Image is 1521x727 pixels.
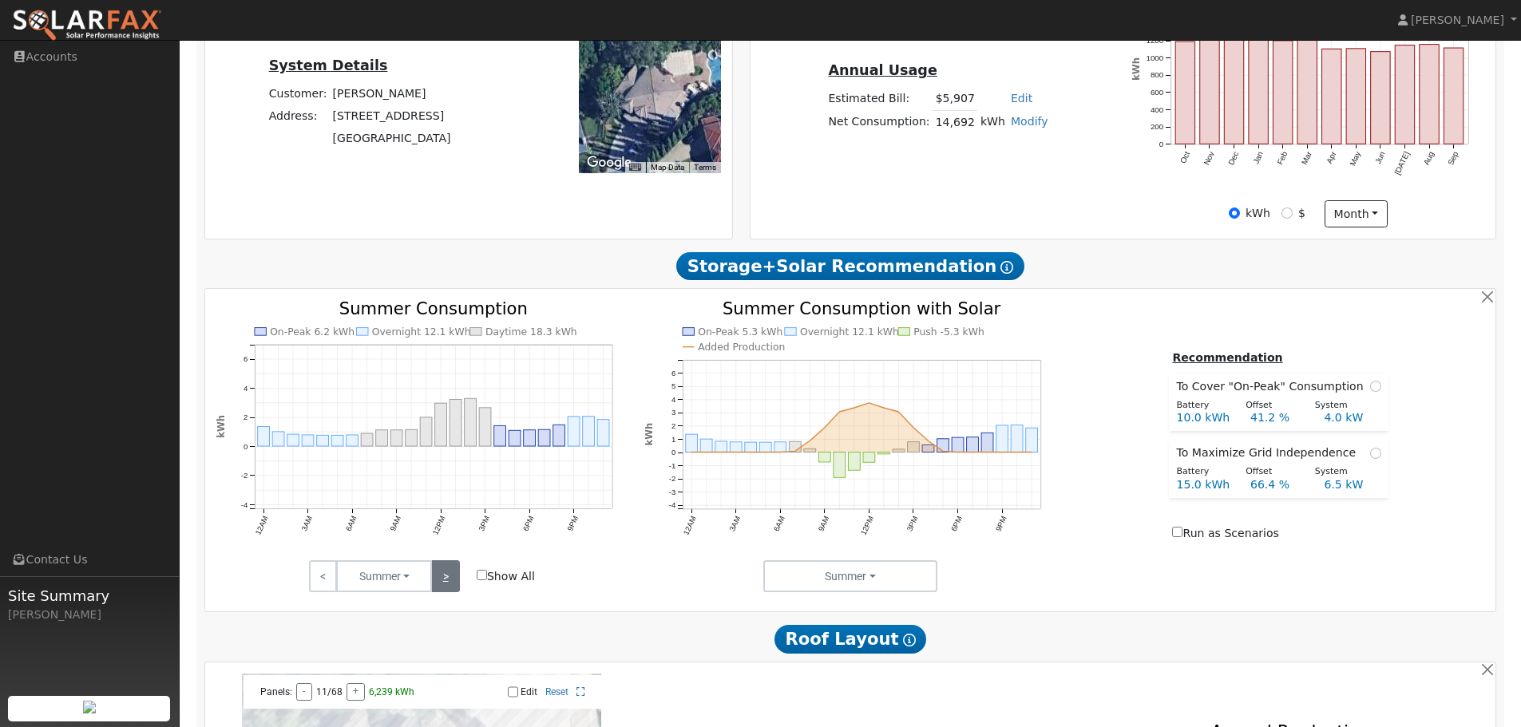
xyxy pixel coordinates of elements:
[863,452,875,462] rect: onclick=""
[700,439,712,452] rect: onclick=""
[494,425,506,446] rect: onclick=""
[1168,465,1238,479] div: Battery
[485,326,577,338] text: Daytime 18.3 kWh
[957,450,960,453] circle: onclick=""
[949,514,964,532] text: 6PM
[1238,465,1307,479] div: Offset
[1175,41,1194,144] rect: onclick=""
[215,415,226,438] text: kWh
[809,439,812,442] circle: onclick=""
[477,514,491,532] text: 3PM
[882,406,885,409] circle: onclick=""
[826,110,933,133] td: Net Consumption:
[1306,399,1376,413] div: System
[450,399,461,446] rect: onclick=""
[583,152,636,173] img: Google
[764,450,767,453] circle: onclick=""
[1242,476,1315,493] div: 66.4 %
[361,433,373,446] rect: onclick=""
[1300,150,1313,167] text: Mar
[1246,205,1270,222] label: kWh
[260,686,292,697] span: Panels:
[1172,527,1182,537] input: Run as Scenarios
[868,401,871,405] circle: onclick=""
[1147,36,1164,45] text: 1200
[1000,261,1013,274] i: Show Help
[270,326,355,338] text: On-Peak 6.2 kWh
[727,514,742,532] text: 3AM
[1200,35,1219,144] rect: onclick=""
[720,450,723,453] circle: onclick=""
[705,450,708,453] circle: onclick=""
[1176,444,1362,461] span: To Maximize Grid Independence
[1011,425,1023,452] rect: onclick=""
[745,442,757,452] rect: onclick=""
[1411,14,1504,26] span: [PERSON_NAME]
[893,448,905,452] rect: onclick=""
[347,435,358,446] rect: onclick=""
[1281,207,1293,219] input: $
[1242,409,1315,426] div: 41.2 %
[1026,428,1038,452] rect: onclick=""
[521,514,536,532] text: 6PM
[774,625,927,654] span: Roof Layout
[952,437,964,452] rect: onclick=""
[849,452,861,470] rect: onclick=""
[933,110,977,133] td: 14,692
[908,441,920,452] rect: onclick=""
[347,683,365,701] button: +
[406,429,418,446] rect: onclick=""
[1178,150,1192,165] text: Oct
[1159,140,1164,148] text: 0
[266,105,330,127] td: Address:
[376,429,388,445] rect: onclick=""
[1226,150,1240,167] text: Dec
[669,474,676,483] text: -2
[296,683,312,701] button: -
[941,449,945,452] circle: onclick=""
[1347,49,1366,144] rect: onclick=""
[269,57,388,73] u: System Details
[1393,150,1412,176] text: [DATE]
[826,88,933,111] td: Estimated Bill:
[8,606,171,623] div: [PERSON_NAME]
[690,450,693,453] circle: onclick=""
[343,514,358,532] text: 6AM
[897,410,901,413] circle: onclick=""
[583,416,595,445] rect: onclick=""
[682,514,699,535] text: 12AM
[8,585,171,606] span: Site Summary
[1030,450,1033,453] circle: onclick=""
[287,434,299,446] rect: onclick=""
[330,128,454,150] td: [GEOGRAPHIC_DATA]
[521,686,537,697] label: Edit
[794,449,797,452] circle: onclick=""
[1176,378,1369,395] span: To Cover "On-Peak" Consumption
[1172,351,1282,364] u: Recommendation
[1249,12,1268,144] rect: onclick=""
[698,326,782,338] text: On-Peak 5.3 kWh
[629,162,640,173] button: Keyboard shortcuts
[772,514,786,532] text: 6AM
[834,452,846,477] rect: onclick=""
[479,408,491,446] rect: onclick=""
[465,398,477,446] rect: onclick=""
[914,326,985,338] text: Push -5.3 kWh
[1444,48,1464,144] rect: onclick=""
[1349,150,1363,168] text: May
[1374,150,1388,165] text: Jun
[905,514,920,532] text: 3PM
[903,634,916,646] i: Show Help
[330,82,454,105] td: [PERSON_NAME]
[981,433,993,452] rect: onclick=""
[420,417,432,446] rect: onclick=""
[1322,49,1341,144] rect: onclick=""
[1172,525,1278,542] label: Run as Scenarios
[1147,53,1164,62] text: 1000
[838,410,842,413] circle: onclick=""
[937,438,949,452] rect: onclick=""
[330,105,454,127] td: [STREET_ADDRESS]
[977,110,1008,133] td: kWh
[671,408,675,417] text: 3
[1131,57,1142,81] text: kWh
